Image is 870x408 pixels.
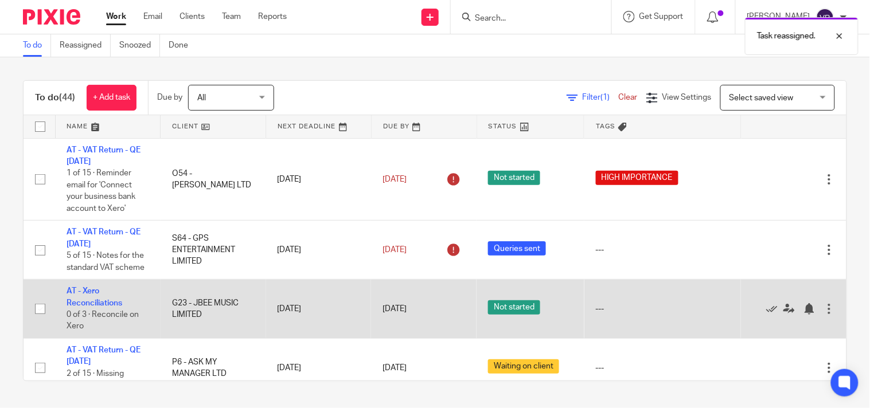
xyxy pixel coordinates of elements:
span: (44) [59,93,75,102]
td: [DATE] [266,221,372,280]
span: Select saved view [729,94,794,102]
a: Work [106,11,126,22]
div: --- [596,244,729,256]
a: AT - VAT Return - QE [DATE] [67,228,141,248]
a: Snoozed [119,34,160,57]
img: Pixie [23,9,80,25]
span: HIGH IMPORTANCE [596,171,678,185]
span: 1 of 15 · Reminder email for 'Connect your business bank account to Xero' [67,169,135,213]
a: Reassigned [60,34,111,57]
td: O54 - [PERSON_NAME] LTD [161,138,266,221]
a: Email [143,11,162,22]
div: --- [596,303,729,315]
a: Team [222,11,241,22]
a: Mark as done [766,303,783,315]
td: P6 - ASK MY MANAGER LTD [161,339,266,398]
span: [DATE] [383,305,407,313]
span: Queries sent [488,241,546,256]
span: (1) [601,93,610,101]
div: --- [596,362,729,374]
span: Not started [488,171,540,185]
span: View Settings [662,93,712,101]
a: Done [169,34,197,57]
span: Filter [583,93,619,101]
a: AT - Xero Reconciliations [67,287,122,307]
img: svg%3E [816,8,834,26]
td: [DATE] [266,339,372,398]
p: Due by [157,92,182,103]
a: Reports [258,11,287,22]
p: Task reassigned. [757,30,816,42]
span: 2 of 15 · Missing information [67,370,124,390]
a: + Add task [87,85,136,111]
a: Clients [180,11,205,22]
td: S64 - GPS ENTERTAINMENT LIMITED [161,221,266,280]
span: Waiting on client [488,359,559,374]
span: [DATE] [383,364,407,372]
span: Tags [596,123,615,130]
span: 0 of 3 · Reconcile on Xero [67,311,139,331]
span: [DATE] [383,175,407,183]
td: [DATE] [266,138,372,221]
td: G23 - JBEE MUSIC LIMITED [161,280,266,339]
a: Clear [619,93,638,101]
span: [DATE] [383,246,407,254]
a: To do [23,34,51,57]
span: 5 of 15 · Notes for the standard VAT scheme [67,252,145,272]
span: Not started [488,300,540,315]
span: All [197,94,206,102]
a: AT - VAT Return - QE [DATE] [67,346,141,366]
td: [DATE] [266,280,372,339]
a: AT - VAT Return - QE [DATE] [67,146,141,166]
h1: To do [35,92,75,104]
